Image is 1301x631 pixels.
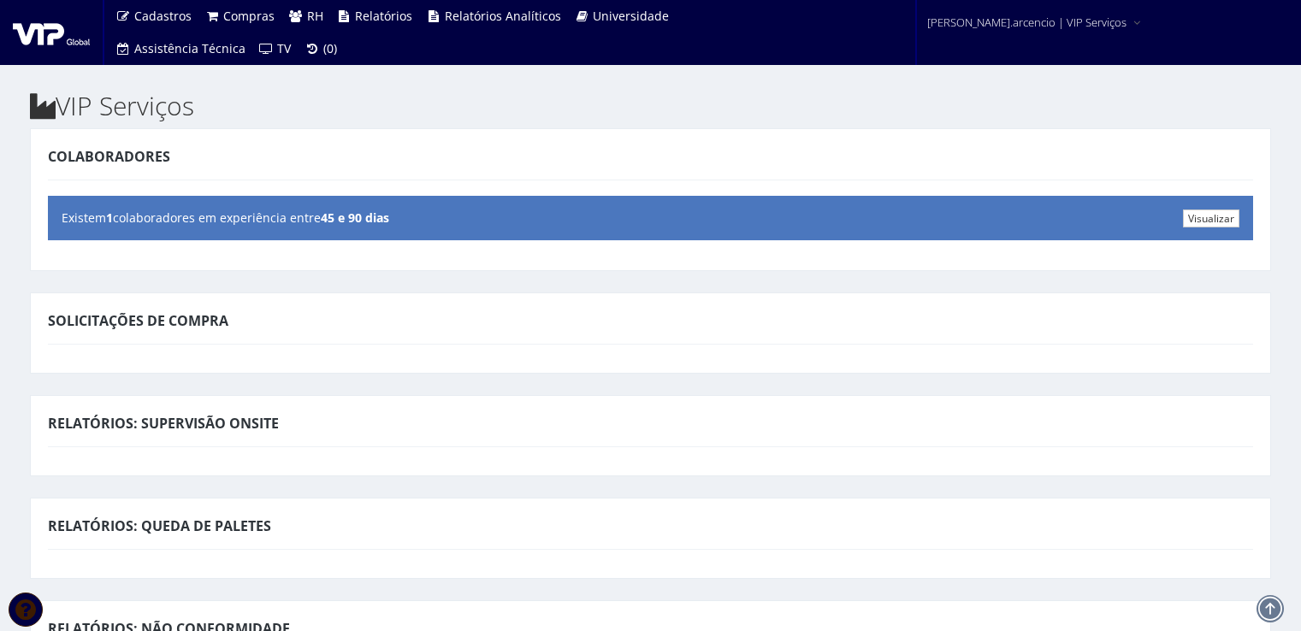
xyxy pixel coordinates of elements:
span: Relatórios: Supervisão OnSite [48,414,279,433]
img: logo [13,20,90,45]
h2: VIP Serviços [30,91,1271,120]
a: Visualizar [1183,209,1239,227]
a: Assistência Técnica [109,32,252,65]
b: 45 e 90 dias [321,209,389,226]
span: Solicitações de Compra [48,311,228,330]
span: Relatórios Analíticos [445,8,561,24]
span: Assistência Técnica [134,40,245,56]
span: [PERSON_NAME].arcencio | VIP Serviços [927,14,1127,31]
span: Cadastros [134,8,192,24]
span: Compras [223,8,275,24]
a: TV [252,32,299,65]
a: (0) [298,32,344,65]
span: (0) [323,40,337,56]
span: Universidade [593,8,669,24]
div: Existem colaboradores em experiência entre [48,196,1253,240]
span: TV [277,40,291,56]
span: RH [307,8,323,24]
span: Colaboradores [48,147,170,166]
span: Relatórios [355,8,412,24]
span: Relatórios: Queda de Paletes [48,516,271,535]
b: 1 [106,209,113,226]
